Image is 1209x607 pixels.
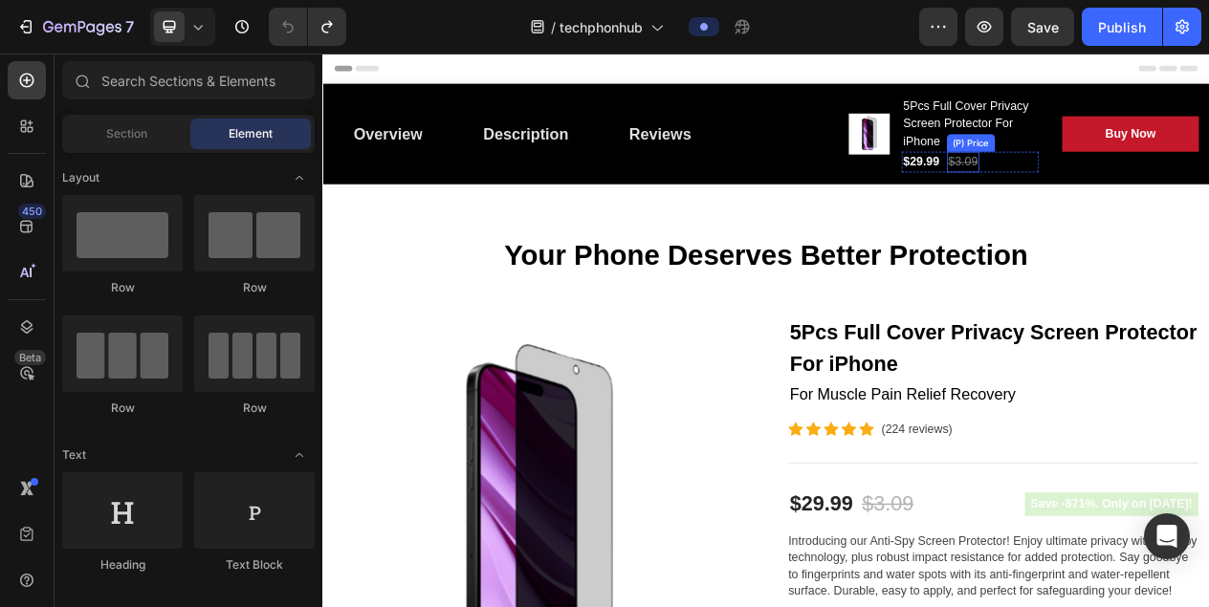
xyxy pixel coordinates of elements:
[749,54,926,127] h2: 5Pcs Full Cover Privacy Screen Protector For iPhone
[560,17,643,37] span: techphonhub
[696,561,767,605] div: $3.09
[909,568,1133,598] pre: Save -871%. Only on [DATE]!
[62,169,99,186] span: Layout
[1027,19,1059,35] span: Save
[194,279,315,296] div: Row
[106,125,147,142] span: Section
[62,61,315,99] input: Search Sections & Elements
[603,561,689,605] div: $29.99
[14,350,46,365] div: Beta
[604,425,1132,456] p: For Muscle Pain Relief Recovery
[284,163,315,193] span: Toggle open
[62,400,183,417] div: Row
[1098,17,1146,37] div: Publish
[18,204,46,219] div: 450
[1082,8,1162,46] button: Publish
[811,107,866,124] div: (P) Price
[229,125,273,142] span: Element
[371,77,501,131] a: Reviews
[1012,93,1077,116] div: Buy Now
[62,446,86,464] span: Text
[322,54,1209,607] iframe: Design area
[284,440,315,470] span: Toggle open
[62,279,183,296] div: Row
[807,127,849,154] div: $3.09
[194,556,315,574] div: Text Block
[956,81,1133,127] button: Buy Now
[723,474,815,497] p: (224 reviews)
[8,8,143,46] button: 7
[749,127,800,154] div: $29.99
[551,17,556,37] span: /
[603,339,1133,423] a: 5Pcs Full Cover Privacy Screen Protector For iPhone
[62,556,183,574] div: Heading
[14,238,1133,286] h2: Your Phone Deserves Better Protection
[1144,513,1190,559] div: Open Intercom Messenger
[1011,8,1074,46] button: Save
[125,15,134,38] p: 7
[269,8,346,46] div: Undo/Redo
[194,400,315,417] div: Row
[396,89,476,119] div: Reviews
